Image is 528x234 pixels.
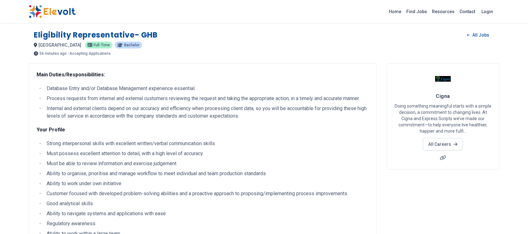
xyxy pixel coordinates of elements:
li: Must be able to review information and exercise judgement [45,160,369,167]
li: Customer focused with developed problem-solving abilities and a proactive approach to proposing/i... [45,190,369,197]
a: Home [386,7,404,17]
li: Ability to organise, prioritise and manage workflow to meet individual and team production standards [45,170,369,177]
li: Good analytical skills [45,200,369,207]
img: Elevolt [29,5,76,18]
span: [GEOGRAPHIC_DATA] [38,43,81,48]
h1: Eligibility Representative- GHB [34,30,158,40]
a: Resources [429,7,457,17]
li: Database Entry and/or Database Management experience essential. [45,85,369,92]
a: Login [478,5,497,18]
a: Contact [457,7,478,17]
img: Cigna [435,71,451,87]
span: Bachelor [124,43,140,47]
li: Regulatory awareness [45,220,369,227]
span: Full-time [94,43,110,47]
a: All Careers [423,138,463,150]
span: Cigna [436,93,450,99]
a: Find Jobs [404,7,429,17]
p: - Accepting Applications [68,52,111,55]
li: Strong interpersonal skills with excellent written/verbal communication skills [45,140,369,147]
a: All Jobs [462,30,494,40]
li: Internal and external clients depend on our accuracy and efficiency when processing client data, ... [45,105,369,120]
li: Process requests from internal and external customers reviewing the request and taking the approp... [45,95,369,102]
li: Ability to work under own initiative [45,180,369,187]
strong: Main Duties/Responsibilities: [37,72,105,78]
li: Ability to navigate systems and applications with ease [45,210,369,217]
strong: Your Profile [37,127,65,133]
p: Doing something meaningful starts with a simple decision, a commitment to changing lives. At Cign... [394,103,491,134]
li: Must possess excellent attention to detail, with a high level of accuracy [45,150,369,157]
span: 56 minutes ago [39,52,67,55]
